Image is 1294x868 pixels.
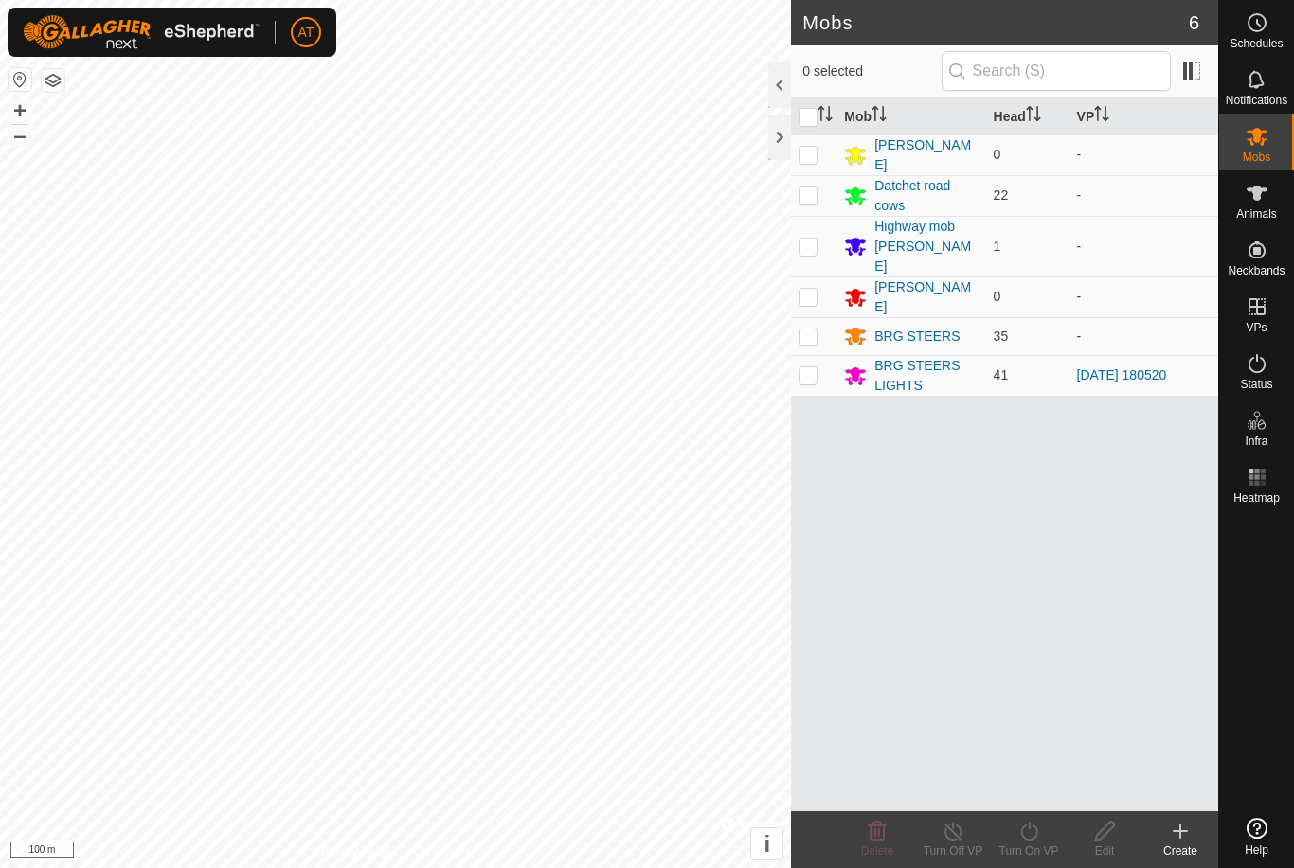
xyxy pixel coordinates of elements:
span: 6 [1189,9,1199,37]
span: 0 selected [802,62,941,81]
th: VP [1069,98,1218,135]
span: Status [1240,379,1272,390]
span: Animals [1236,208,1277,220]
span: Neckbands [1228,265,1285,276]
td: - [1069,276,1218,317]
button: Map Layers [42,69,64,92]
span: 1 [994,239,1001,254]
span: Infra [1245,435,1267,447]
p-sorticon: Activate to sort [1026,109,1041,124]
span: Help [1245,844,1268,856]
div: BRG STEERS LIGHTS [874,356,978,396]
a: Contact Us [414,843,470,860]
td: - [1069,317,1218,355]
p-sorticon: Activate to sort [1094,109,1109,124]
div: Turn On VP [991,842,1067,859]
p-sorticon: Activate to sort [872,109,887,124]
img: Gallagher Logo [23,15,260,49]
span: 41 [994,367,1009,382]
th: Head [986,98,1069,135]
input: Search (S) [942,51,1171,91]
td: - [1069,175,1218,216]
h2: Mobs [802,11,1189,34]
span: 0 [994,147,1001,162]
div: [PERSON_NAME] [874,277,978,317]
span: i [764,831,770,857]
th: Mob [836,98,985,135]
div: BRG STEERS [874,327,960,346]
span: Heatmap [1233,492,1280,504]
div: Edit [1067,842,1142,859]
button: Reset Map [9,68,31,91]
button: + [9,99,31,122]
div: Turn Off VP [915,842,991,859]
span: VPs [1246,322,1267,333]
td: - [1069,216,1218,276]
p-sorticon: Activate to sort [818,109,833,124]
div: Datchet road cows [874,176,978,216]
span: Notifications [1226,95,1287,106]
a: Help [1219,810,1294,863]
a: [DATE] 180520 [1077,367,1167,382]
td: - [1069,134,1218,175]
span: Mobs [1243,151,1270,163]
span: 35 [994,328,1009,344]
button: – [9,124,31,147]
span: Schedules [1230,38,1283,49]
div: Highway mob [PERSON_NAME] [874,217,978,276]
button: i [751,828,782,859]
div: [PERSON_NAME] [874,135,978,175]
span: Delete [861,844,894,858]
a: Privacy Policy [321,843,392,860]
div: Create [1142,842,1218,859]
span: 0 [994,289,1001,304]
span: AT [298,23,315,43]
span: 22 [994,187,1009,203]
